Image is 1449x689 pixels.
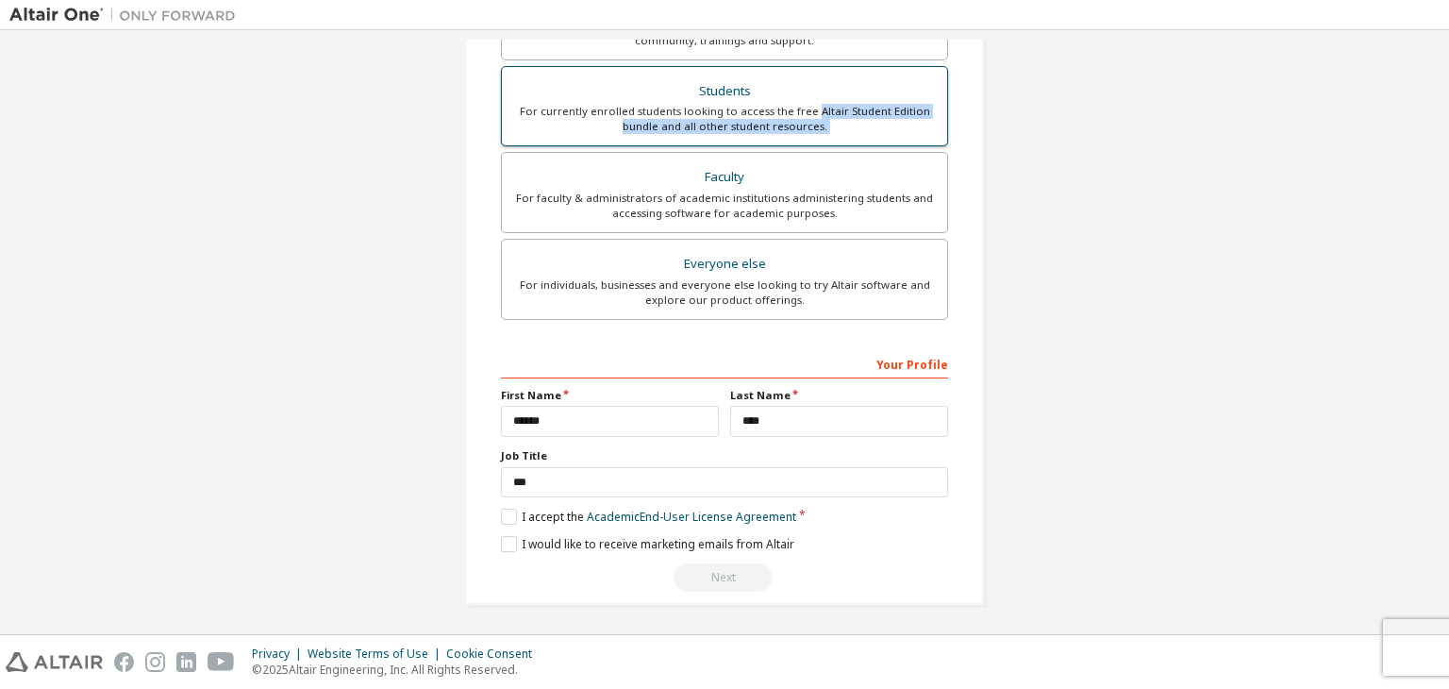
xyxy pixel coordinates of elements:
img: linkedin.svg [176,652,196,672]
div: For currently enrolled students looking to access the free Altair Student Edition bundle and all ... [513,104,936,134]
img: instagram.svg [145,652,165,672]
label: Last Name [730,388,948,403]
img: facebook.svg [114,652,134,672]
label: I accept the [501,509,796,525]
img: youtube.svg [208,652,235,672]
div: You need to provide your academic email [501,563,948,592]
label: First Name [501,388,719,403]
div: Faculty [513,164,936,191]
div: Everyone else [513,251,936,277]
div: For individuals, businesses and everyone else looking to try Altair software and explore our prod... [513,277,936,308]
div: Cookie Consent [446,647,543,662]
div: For faculty & administrators of academic institutions administering students and accessing softwa... [513,191,936,221]
p: © 2025 Altair Engineering, Inc. All Rights Reserved. [252,662,543,678]
div: Privacy [252,647,308,662]
label: I would like to receive marketing emails from Altair [501,536,794,552]
label: Job Title [501,448,948,463]
div: Website Terms of Use [308,647,446,662]
img: altair_logo.svg [6,652,103,672]
div: Your Profile [501,348,948,378]
div: Students [513,78,936,105]
img: Altair One [9,6,245,25]
a: Academic End-User License Agreement [587,509,796,525]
